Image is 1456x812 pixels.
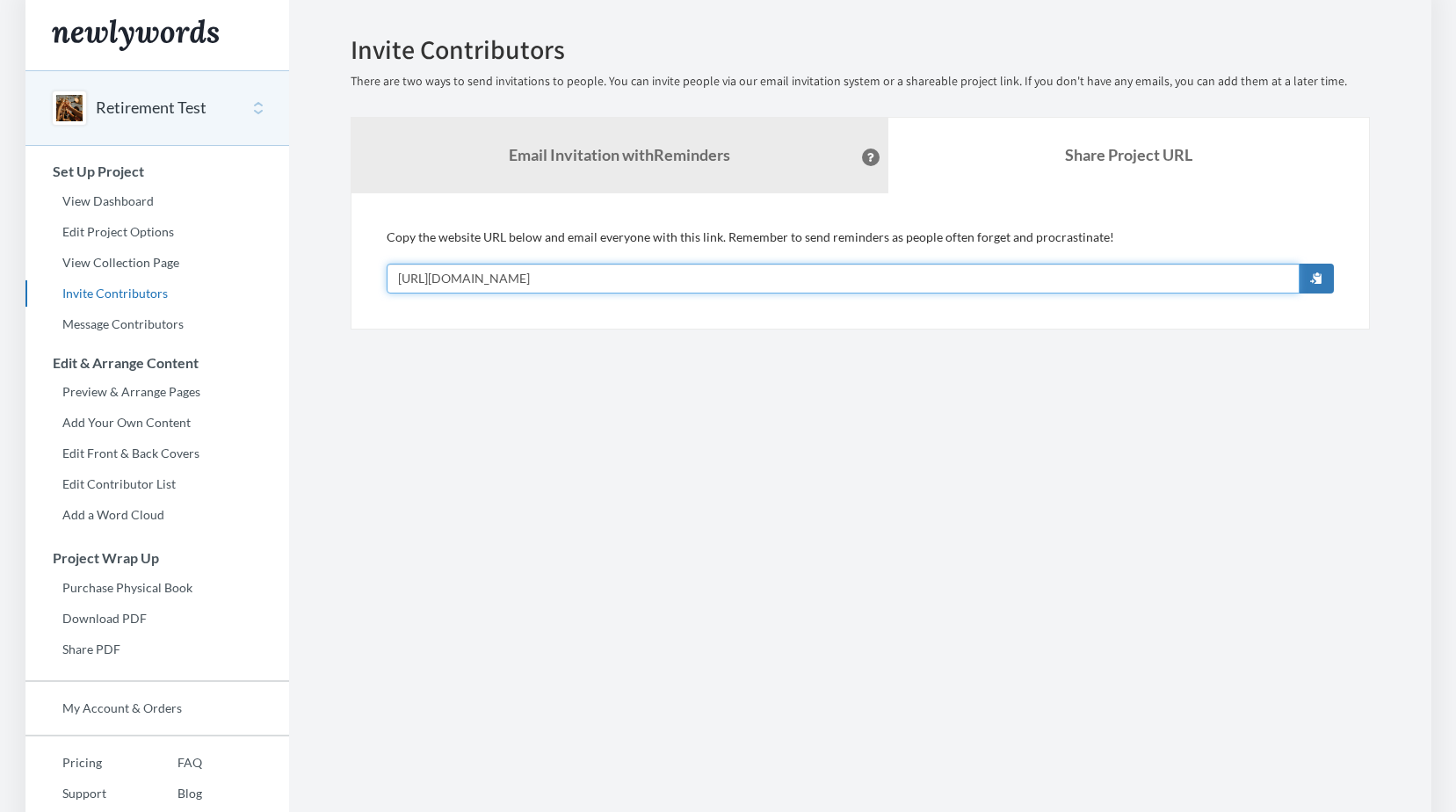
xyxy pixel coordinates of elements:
[1065,145,1192,164] b: Share Project URL
[25,575,289,601] a: Purchase Physical Book
[25,605,289,632] a: Download PDF
[387,228,1334,294] div: Copy the website URL below and email everyone with this link. Remember to send reminders as peopl...
[25,379,289,405] a: Preview & Arrange Pages
[26,355,289,371] h3: Edit & Arrange Content
[25,250,289,276] a: View Collection Page
[25,440,289,467] a: Edit Front & Back Covers
[52,19,219,51] img: Newlywords logo
[25,280,289,307] a: Invite Contributors
[25,471,289,497] a: Edit Contributor List
[25,750,141,776] a: Pricing
[26,163,289,179] h3: Set Up Project
[25,219,289,245] a: Edit Project Options
[25,695,289,721] a: My Account & Orders
[25,311,289,337] a: Message Contributors
[25,502,289,528] a: Add a Word Cloud
[141,750,202,776] a: FAQ
[35,12,98,28] span: Support
[96,97,206,120] button: Retirement Test
[351,35,1370,64] h2: Invite Contributors
[351,73,1370,91] p: There are two ways to send invitations to people. You can invite people via our email invitation ...
[26,550,289,566] h3: Project Wrap Up
[25,780,141,807] a: Support
[141,780,202,807] a: Blog
[25,636,289,663] a: Share PDF
[25,188,289,214] a: View Dashboard
[25,410,289,436] a: Add Your Own Content
[509,145,730,164] strong: Email Invitation with Reminders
